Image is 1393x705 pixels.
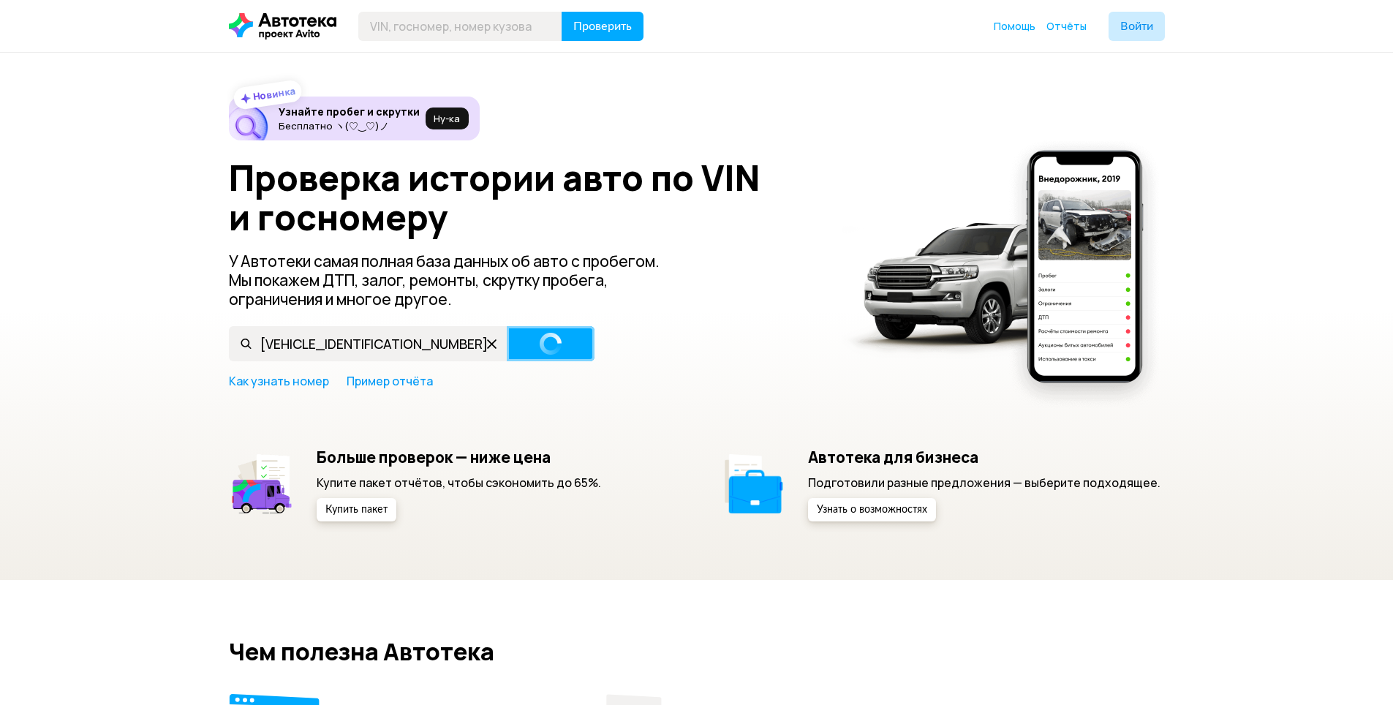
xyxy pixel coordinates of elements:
[279,105,420,118] h6: Узнайте пробег и скрутки
[229,638,1165,665] h2: Чем полезна Автотека
[317,475,601,491] p: Купите пакет отчётов, чтобы сэкономить до 65%.
[229,373,329,389] a: Как узнать номер
[317,448,601,467] h5: Больше проверок — ниже цена
[358,12,562,41] input: VIN, госномер, номер кузова
[1046,19,1087,34] a: Отчёты
[573,20,632,32] span: Проверить
[994,19,1035,33] span: Помощь
[317,498,396,521] button: Купить пакет
[1120,20,1153,32] span: Войти
[808,475,1160,491] p: Подготовили разные предложения — выберите подходящее.
[325,505,388,515] span: Купить пакет
[279,120,420,132] p: Бесплатно ヽ(♡‿♡)ノ
[347,373,433,389] a: Пример отчёта
[252,84,296,103] strong: Новинка
[808,448,1160,467] h5: Автотека для бизнеса
[434,113,460,124] span: Ну‑ка
[817,505,927,515] span: Узнать о возможностях
[229,158,823,237] h1: Проверка истории авто по VIN и госномеру
[562,12,643,41] button: Проверить
[994,19,1035,34] a: Помощь
[1046,19,1087,33] span: Отчёты
[229,252,684,309] p: У Автотеки самая полная база данных об авто с пробегом. Мы покажем ДТП, залог, ремонты, скрутку п...
[1109,12,1165,41] button: Войти
[808,498,936,521] button: Узнать о возможностях
[229,326,507,361] input: VIN, госномер, номер кузова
